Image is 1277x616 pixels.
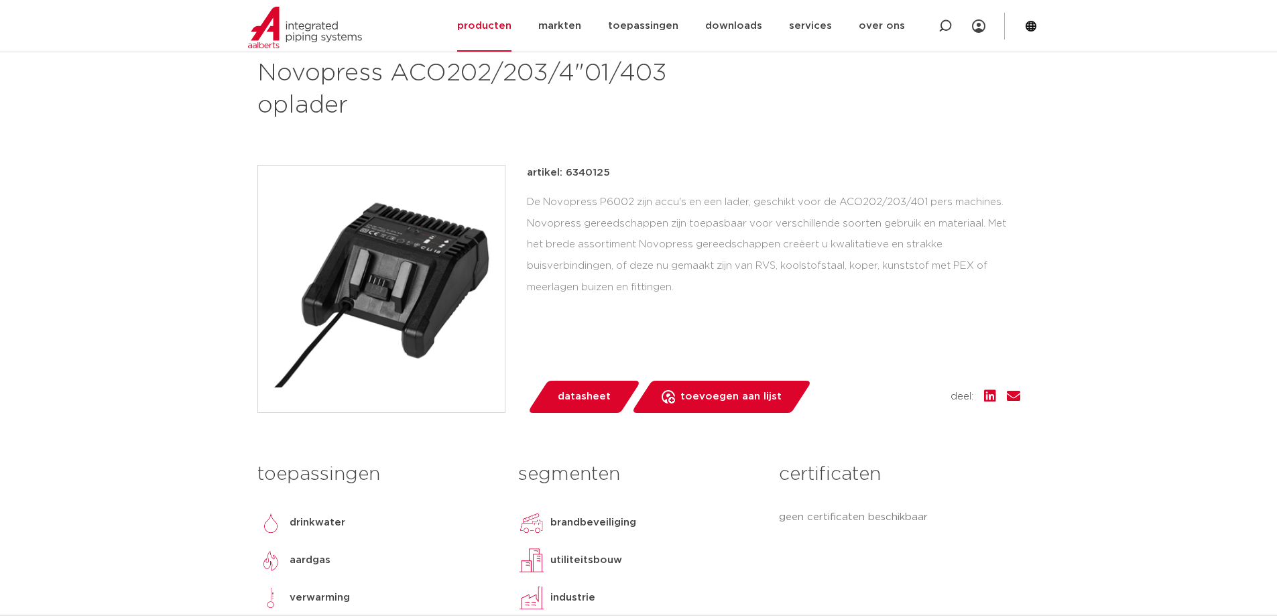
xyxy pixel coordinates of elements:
h1: Novopress ACO202/203/4"01/403 oplader [257,58,761,122]
p: utiliteitsbouw [550,552,622,568]
span: datasheet [558,386,611,408]
div: De Novopress P6002 zijn accu's en een lader, geschikt voor de ACO202/203/401 pers machines. Novop... [527,192,1020,298]
p: drinkwater [290,515,345,531]
p: verwarming [290,590,350,606]
p: artikel: 6340125 [527,165,610,181]
p: aardgas [290,552,330,568]
h3: segmenten [518,461,759,488]
img: brandbeveiliging [518,509,545,536]
img: Product Image for Novopress ACO202/203/4"01/403 oplader [258,166,505,412]
a: datasheet [527,381,641,413]
img: utiliteitsbouw [518,547,545,574]
span: deel: [951,389,973,405]
img: aardgas [257,547,284,574]
img: verwarming [257,584,284,611]
img: industrie [518,584,545,611]
p: geen certificaten beschikbaar [779,509,1020,526]
span: toevoegen aan lijst [680,386,782,408]
img: drinkwater [257,509,284,536]
p: industrie [550,590,595,606]
p: brandbeveiliging [550,515,636,531]
h3: certificaten [779,461,1020,488]
h3: toepassingen [257,461,498,488]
